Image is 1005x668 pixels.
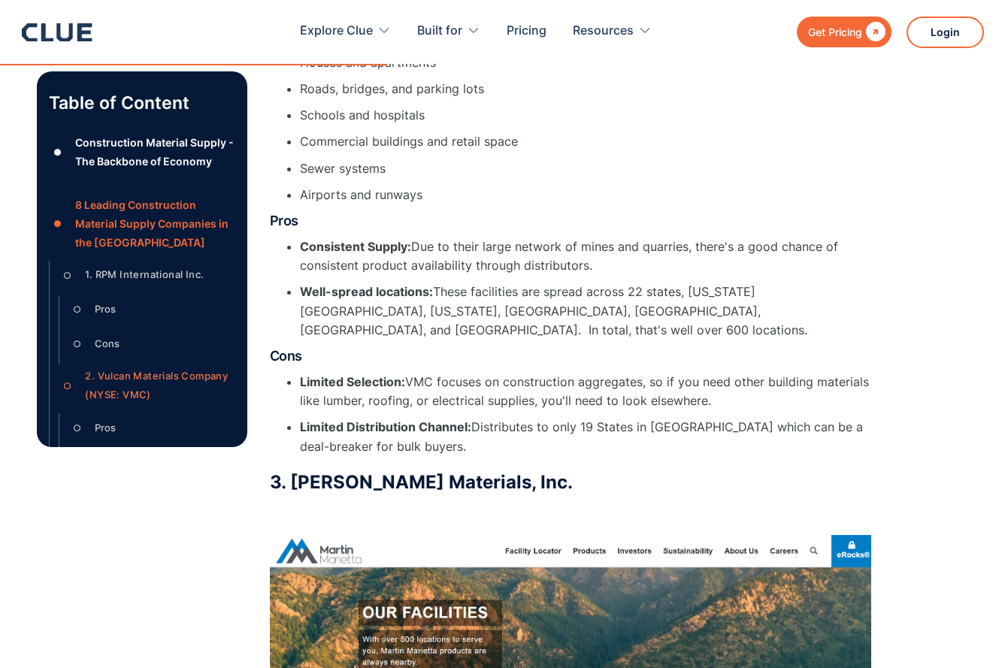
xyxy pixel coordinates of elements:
div: 8 Leading Construction Material Supply Companies in the [GEOGRAPHIC_DATA] [75,195,235,252]
div: Explore Clue [300,8,391,55]
div: ● [49,213,67,235]
strong: Consistent Supply: [300,239,411,254]
li: Sewer systems [300,159,871,178]
strong: Limited Distribution Channel: [300,419,471,434]
div: Resources [573,8,652,55]
div: Built for [417,8,480,55]
li: Due to their large network of mines and quarries, there's a good chance of consistent product ava... [300,237,871,275]
p: ‍ [270,501,871,520]
a: ●8 Leading Construction Material Supply Companies in the [GEOGRAPHIC_DATA] [49,195,235,252]
li: Commercial buildings and retail space [300,132,871,151]
div: ○ [59,264,77,286]
div: Cons [95,334,120,353]
li: VMC focuses on construction aggregates, so if you need other building materials like lumber, roof... [300,373,871,410]
strong: Well-spread locations: [300,284,433,299]
div: Pros [95,419,116,437]
h4: Pros [270,212,871,230]
div: Built for [417,8,462,55]
h4: Cons [270,347,871,365]
div: ○ [59,374,77,397]
div: ● [49,141,67,164]
a: ○Cons [68,332,235,355]
a: ●Construction Material Supply - The Backbone of Economy [49,133,235,171]
li: Schools and hospitals [300,106,871,125]
a: ○1. RPM International Inc. [59,264,235,286]
div: Explore Clue [300,8,373,55]
a: Get Pricing [797,17,891,47]
a: ○Pros [68,298,235,321]
a: ○2. Vulcan Materials Company (NYSE: VMC) [59,367,235,404]
div: Construction Material Supply - The Backbone of Economy [75,133,235,171]
a: ○Pros [68,416,235,439]
div: 1. RPM International Inc. [85,265,204,284]
li: Roads, bridges, and parking lots [300,80,871,98]
div: ○ [68,332,86,355]
li: Airports and runways [300,186,871,204]
div: Resources [573,8,634,55]
strong: Limited Selection: [300,374,405,389]
div: 2. Vulcan Materials Company (NYSE: VMC) [85,367,235,404]
a: Pricing [507,8,546,55]
div: Pros [95,300,116,319]
div: ○ [68,298,86,321]
a: Login [907,17,984,48]
p: Table of Content [49,91,235,115]
li: These facilities are spread across 22 states, [US_STATE][GEOGRAPHIC_DATA], [US_STATE], [GEOGRAPHI... [300,283,871,340]
div:  [862,23,885,41]
h3: 3. [PERSON_NAME] Materials, Inc. [270,471,871,494]
li: Distributes to only 19 States in [GEOGRAPHIC_DATA] which can be a deal-breaker for bulk buyers. [300,418,871,455]
div: ○ [68,416,86,439]
div: Get Pricing [808,23,862,41]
